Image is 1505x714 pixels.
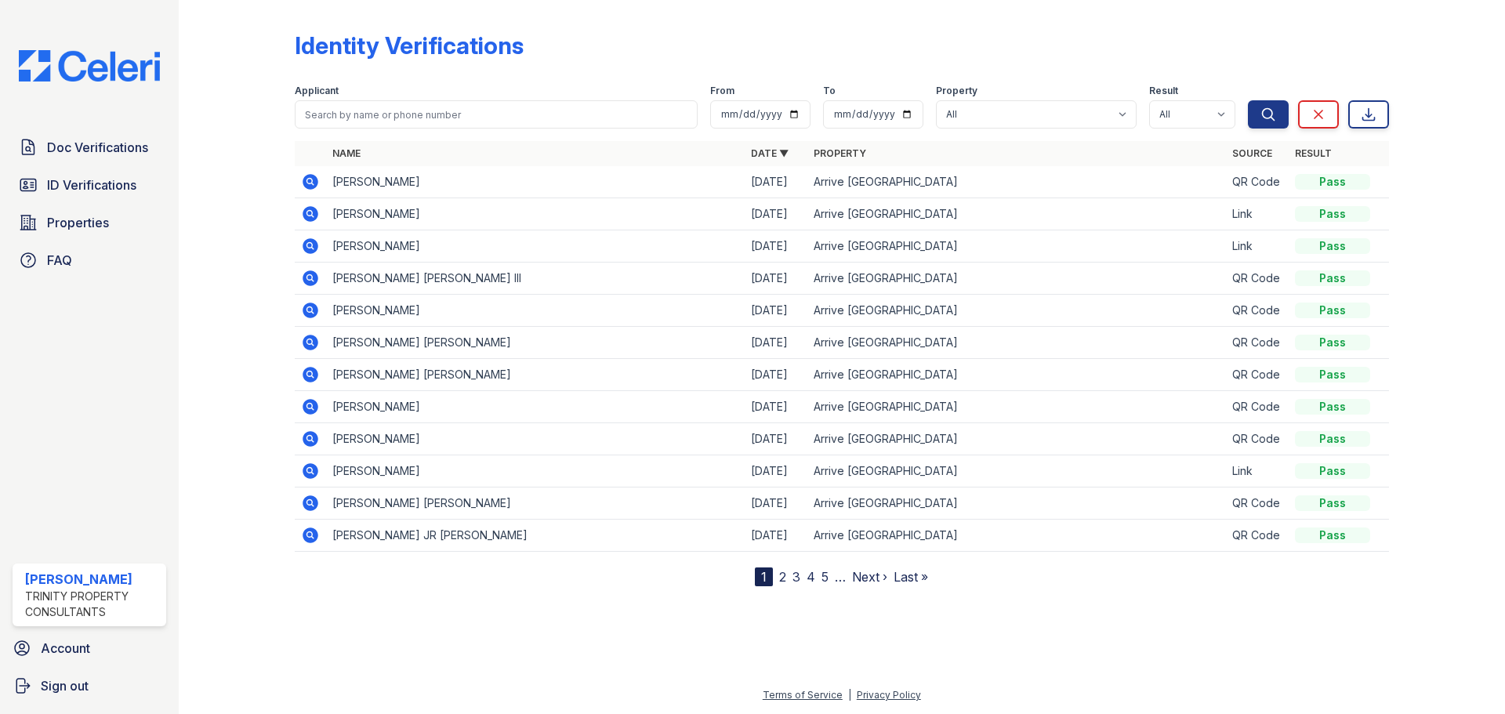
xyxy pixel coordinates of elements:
[745,391,807,423] td: [DATE]
[1295,335,1370,350] div: Pass
[1295,303,1370,318] div: Pass
[326,487,745,520] td: [PERSON_NAME] [PERSON_NAME]
[745,295,807,327] td: [DATE]
[710,85,734,97] label: From
[6,670,172,701] a: Sign out
[326,263,745,295] td: [PERSON_NAME] [PERSON_NAME] III
[41,639,90,658] span: Account
[41,676,89,695] span: Sign out
[823,85,836,97] label: To
[745,487,807,520] td: [DATE]
[763,689,843,701] a: Terms of Service
[6,632,172,664] a: Account
[1226,423,1289,455] td: QR Code
[807,327,1226,359] td: Arrive [GEOGRAPHIC_DATA]
[295,85,339,97] label: Applicant
[745,263,807,295] td: [DATE]
[745,230,807,263] td: [DATE]
[332,147,361,159] a: Name
[807,569,815,585] a: 4
[326,166,745,198] td: [PERSON_NAME]
[326,391,745,423] td: [PERSON_NAME]
[745,520,807,552] td: [DATE]
[295,31,524,60] div: Identity Verifications
[745,327,807,359] td: [DATE]
[835,567,846,586] span: …
[821,569,829,585] a: 5
[848,689,851,701] div: |
[326,455,745,487] td: [PERSON_NAME]
[25,589,160,620] div: Trinity Property Consultants
[1226,455,1289,487] td: Link
[779,569,786,585] a: 2
[807,487,1226,520] td: Arrive [GEOGRAPHIC_DATA]
[326,423,745,455] td: [PERSON_NAME]
[807,263,1226,295] td: Arrive [GEOGRAPHIC_DATA]
[1295,174,1370,190] div: Pass
[1226,391,1289,423] td: QR Code
[807,230,1226,263] td: Arrive [GEOGRAPHIC_DATA]
[857,689,921,701] a: Privacy Policy
[751,147,789,159] a: Date ▼
[745,198,807,230] td: [DATE]
[807,423,1226,455] td: Arrive [GEOGRAPHIC_DATA]
[326,230,745,263] td: [PERSON_NAME]
[1149,85,1178,97] label: Result
[47,138,148,157] span: Doc Verifications
[745,455,807,487] td: [DATE]
[47,176,136,194] span: ID Verifications
[326,295,745,327] td: [PERSON_NAME]
[326,359,745,391] td: [PERSON_NAME] [PERSON_NAME]
[936,85,977,97] label: Property
[13,169,166,201] a: ID Verifications
[807,455,1226,487] td: Arrive [GEOGRAPHIC_DATA]
[1226,263,1289,295] td: QR Code
[745,359,807,391] td: [DATE]
[1295,399,1370,415] div: Pass
[745,166,807,198] td: [DATE]
[745,423,807,455] td: [DATE]
[295,100,698,129] input: Search by name or phone number
[1226,359,1289,391] td: QR Code
[25,570,160,589] div: [PERSON_NAME]
[13,207,166,238] a: Properties
[1295,206,1370,222] div: Pass
[1226,198,1289,230] td: Link
[1232,147,1272,159] a: Source
[1295,431,1370,447] div: Pass
[807,295,1226,327] td: Arrive [GEOGRAPHIC_DATA]
[1226,295,1289,327] td: QR Code
[807,359,1226,391] td: Arrive [GEOGRAPHIC_DATA]
[807,166,1226,198] td: Arrive [GEOGRAPHIC_DATA]
[326,198,745,230] td: [PERSON_NAME]
[1226,520,1289,552] td: QR Code
[47,251,72,270] span: FAQ
[1295,495,1370,511] div: Pass
[792,569,800,585] a: 3
[47,213,109,232] span: Properties
[1295,238,1370,254] div: Pass
[814,147,866,159] a: Property
[1226,230,1289,263] td: Link
[1295,463,1370,479] div: Pass
[1226,327,1289,359] td: QR Code
[1295,270,1370,286] div: Pass
[1295,527,1370,543] div: Pass
[852,569,887,585] a: Next ›
[1226,487,1289,520] td: QR Code
[326,520,745,552] td: [PERSON_NAME] JR [PERSON_NAME]
[6,50,172,82] img: CE_Logo_Blue-a8612792a0a2168367f1c8372b55b34899dd931a85d93a1a3d3e32e68fde9ad4.png
[1295,367,1370,382] div: Pass
[13,132,166,163] a: Doc Verifications
[326,327,745,359] td: [PERSON_NAME] [PERSON_NAME]
[1226,166,1289,198] td: QR Code
[894,569,928,585] a: Last »
[755,567,773,586] div: 1
[1295,147,1332,159] a: Result
[807,520,1226,552] td: Arrive [GEOGRAPHIC_DATA]
[807,391,1226,423] td: Arrive [GEOGRAPHIC_DATA]
[13,245,166,276] a: FAQ
[807,198,1226,230] td: Arrive [GEOGRAPHIC_DATA]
